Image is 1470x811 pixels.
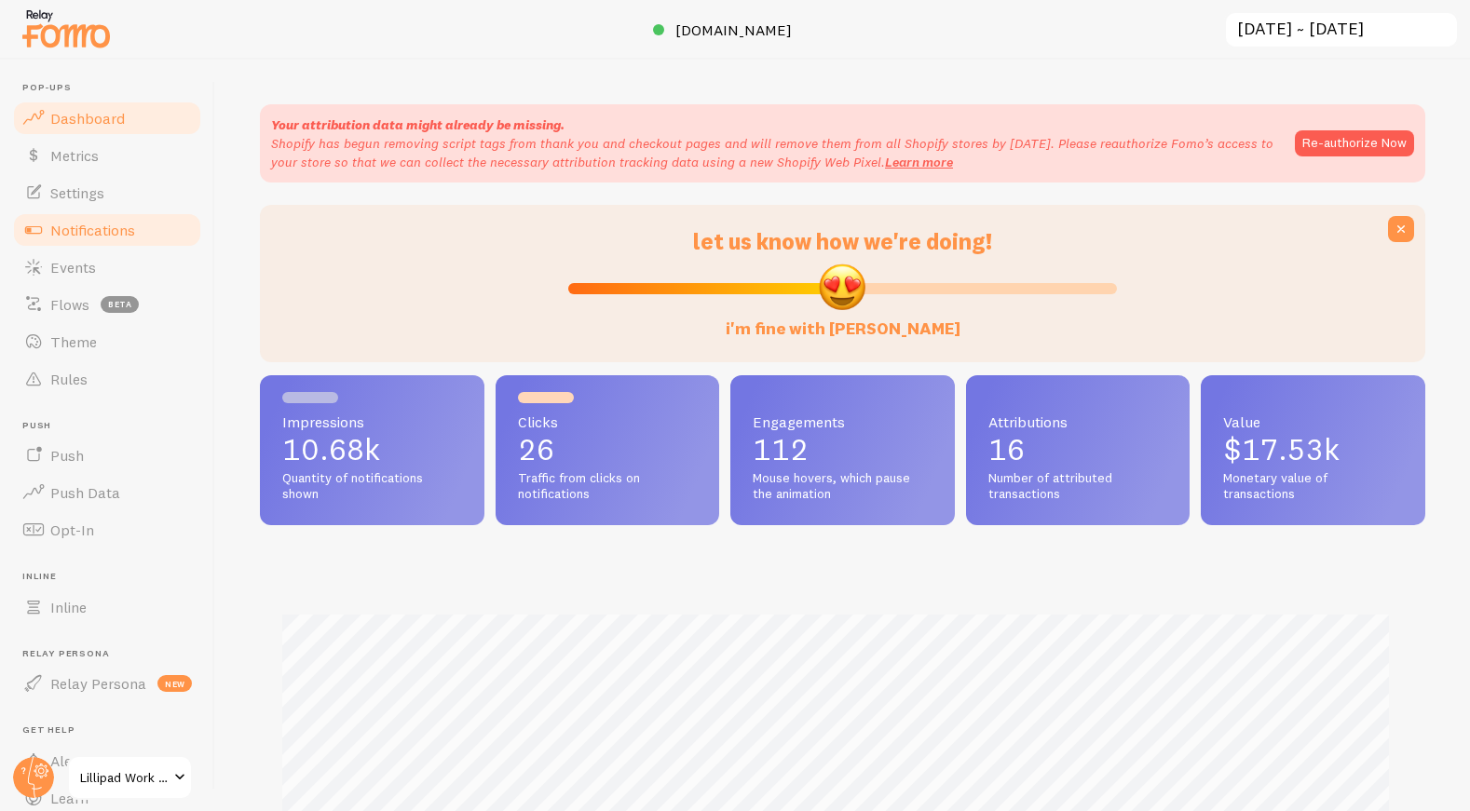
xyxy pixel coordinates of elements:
[11,249,203,286] a: Events
[282,470,462,503] span: Quantity of notifications shown
[50,674,146,693] span: Relay Persona
[50,258,96,277] span: Events
[50,295,89,314] span: Flows
[22,648,203,660] span: Relay Persona
[817,262,867,312] img: emoji.png
[50,446,84,465] span: Push
[22,420,203,432] span: Push
[988,470,1168,503] span: Number of attributed transactions
[50,332,97,351] span: Theme
[11,588,203,626] a: Inline
[50,751,90,770] span: Alerts
[50,789,88,807] span: Learn
[1223,414,1403,429] span: Value
[11,137,203,174] a: Metrics
[518,414,698,429] span: Clicks
[22,82,203,94] span: Pop-ups
[101,296,139,313] span: beta
[726,300,960,340] label: i'm fine with [PERSON_NAME]
[1223,431,1340,467] span: $17.53k
[20,5,113,52] img: fomo-relay-logo-orange.svg
[11,474,203,511] a: Push Data
[282,435,462,465] p: 10.68k
[11,100,203,137] a: Dashboard
[80,766,169,789] span: Lillipad Work Solutions
[50,221,135,239] span: Notifications
[753,470,932,503] span: Mouse hovers, which pause the animation
[50,109,125,128] span: Dashboard
[11,211,203,249] a: Notifications
[282,414,462,429] span: Impressions
[11,511,203,548] a: Opt-In
[11,742,203,779] a: Alerts
[11,323,203,360] a: Theme
[11,437,203,474] a: Push
[50,183,104,202] span: Settings
[271,116,565,133] strong: Your attribution data might already be missing.
[11,174,203,211] a: Settings
[988,414,1168,429] span: Attributions
[1295,130,1414,156] button: Re-authorize Now
[22,571,203,583] span: Inline
[753,435,932,465] p: 112
[11,360,203,398] a: Rules
[885,154,953,170] a: Learn more
[50,483,120,502] span: Push Data
[157,675,192,692] span: new
[50,146,99,165] span: Metrics
[22,724,203,737] span: Get Help
[518,435,698,465] p: 26
[11,286,203,323] a: Flows beta
[11,665,203,702] a: Relay Persona new
[50,370,88,388] span: Rules
[271,134,1276,171] p: Shopify has begun removing script tags from thank you and checkout pages and will remove them fro...
[988,435,1168,465] p: 16
[753,414,932,429] span: Engagements
[50,598,87,616] span: Inline
[67,755,193,800] a: Lillipad Work Solutions
[693,227,992,255] span: let us know how we're doing!
[50,520,94,539] span: Opt-In
[518,470,698,503] span: Traffic from clicks on notifications
[1223,470,1403,503] span: Monetary value of transactions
